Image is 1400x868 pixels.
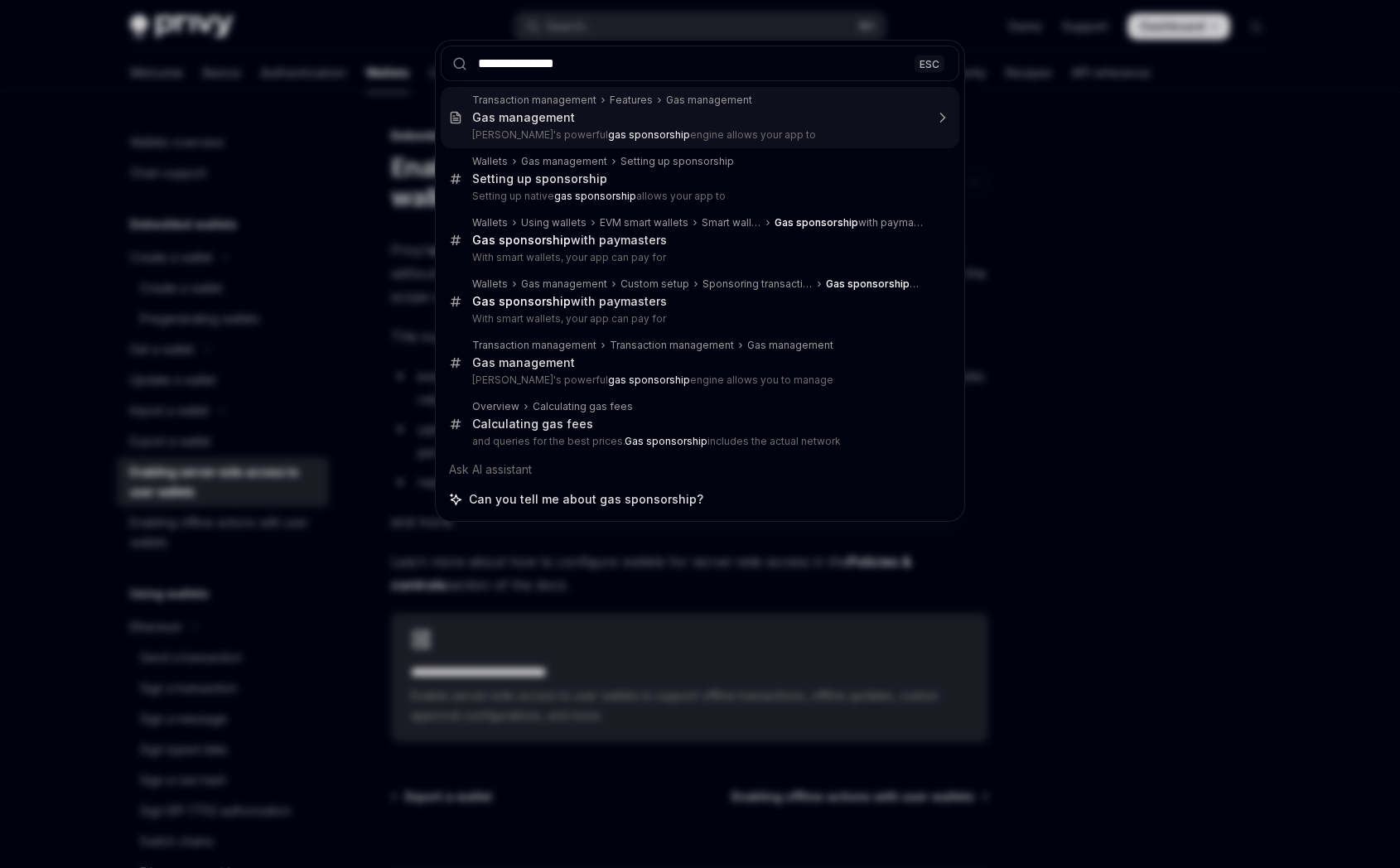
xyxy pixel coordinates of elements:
[472,435,924,448] p: and queries for the best prices. includes the actual network
[533,400,633,413] div: Calculating gas fees
[625,435,707,447] b: Gas sponsorship
[521,155,607,168] div: Gas management
[472,233,667,248] div: with paymasters
[702,216,761,229] div: Smart wallets
[472,155,508,168] div: Wallets
[666,94,752,107] div: Gas management
[521,216,587,229] div: Using wallets
[441,455,959,485] div: Ask AI assistant
[472,294,667,309] div: with paymasters
[620,277,689,291] div: Custom setup
[472,400,519,413] div: Overview
[472,233,571,247] b: Gas sponsorship
[608,374,690,386] b: gas sponsorship
[610,339,734,352] div: Transaction management
[472,216,508,229] div: Wallets
[472,171,607,186] div: Setting up sponsorship
[775,216,858,229] b: Gas sponsorship
[521,277,607,291] div: Gas management
[775,216,924,229] div: with paymasters
[472,417,593,432] div: Calculating gas fees
[702,277,813,291] div: Sponsoring transactions on Ethereum
[472,277,508,291] div: Wallets
[747,339,833,352] div: Gas management
[472,355,575,370] div: Gas management
[472,294,571,308] b: Gas sponsorship
[826,277,924,291] div: with paymasters
[554,190,636,202] b: gas sponsorship
[472,190,924,203] p: Setting up native allows your app to
[610,94,653,107] div: Features
[472,110,575,125] div: Gas management
[600,216,688,229] div: EVM smart wallets
[472,339,596,352] div: Transaction management
[472,128,924,142] p: [PERSON_NAME]'s powerful engine allows your app to
[608,128,690,141] b: gas sponsorship
[915,55,944,72] div: ESC
[472,251,924,264] p: With smart wallets, your app can pay for
[826,277,919,290] b: Gas sponsorship
[472,374,924,387] p: [PERSON_NAME]'s powerful engine allows you to manage
[620,155,734,168] div: Setting up sponsorship
[472,94,596,107] div: Transaction management
[469,491,703,508] span: Can you tell me about gas sponsorship?
[472,312,924,325] p: With smart wallets, your app can pay for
